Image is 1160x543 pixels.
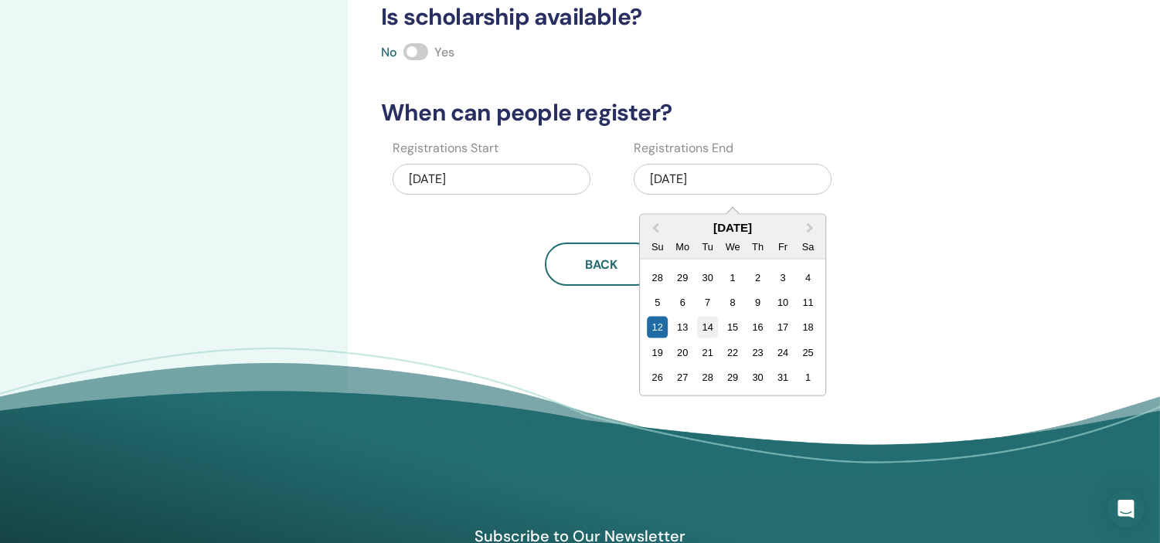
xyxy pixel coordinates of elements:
[372,3,997,31] h3: Is scholarship available?
[747,292,768,313] div: Choose Thursday, October 9th, 2025
[747,266,768,287] div: Choose Thursday, October 2nd, 2025
[773,266,794,287] div: Choose Friday, October 3rd, 2025
[747,317,768,338] div: Choose Thursday, October 16th, 2025
[773,342,794,363] div: Choose Friday, October 24th, 2025
[697,342,718,363] div: Choose Tuesday, October 21st, 2025
[697,292,718,313] div: Choose Tuesday, October 7th, 2025
[697,236,718,256] div: Tu
[672,266,693,287] div: Choose Monday, September 29th, 2025
[799,216,824,241] button: Next Month
[773,367,794,388] div: Choose Friday, October 31st, 2025
[798,367,818,388] div: Choose Saturday, November 1st, 2025
[393,139,498,158] label: Registrations Start
[723,292,743,313] div: Choose Wednesday, October 8th, 2025
[773,236,794,256] div: Fr
[773,317,794,338] div: Choose Friday, October 17th, 2025
[585,256,617,273] span: Back
[747,367,768,388] div: Choose Thursday, October 30th, 2025
[545,243,658,286] button: Back
[647,367,668,388] div: Choose Sunday, October 26th, 2025
[393,164,590,195] div: [DATE]
[773,292,794,313] div: Choose Friday, October 10th, 2025
[647,266,668,287] div: Choose Sunday, September 28th, 2025
[723,367,743,388] div: Choose Wednesday, October 29th, 2025
[723,266,743,287] div: Choose Wednesday, October 1st, 2025
[723,236,743,256] div: We
[434,44,454,60] span: Yes
[697,367,718,388] div: Choose Tuesday, October 28th, 2025
[798,266,818,287] div: Choose Saturday, October 4th, 2025
[641,216,666,241] button: Previous Month
[647,317,668,338] div: Choose Sunday, October 12th, 2025
[640,221,825,234] div: [DATE]
[645,265,821,390] div: Month October, 2025
[672,317,693,338] div: Choose Monday, October 13th, 2025
[798,342,818,363] div: Choose Saturday, October 25th, 2025
[647,342,668,363] div: Choose Sunday, October 19th, 2025
[697,266,718,287] div: Choose Tuesday, September 30th, 2025
[723,317,743,338] div: Choose Wednesday, October 15th, 2025
[798,317,818,338] div: Choose Saturday, October 18th, 2025
[747,342,768,363] div: Choose Thursday, October 23rd, 2025
[672,342,693,363] div: Choose Monday, October 20th, 2025
[672,236,693,256] div: Mo
[747,236,768,256] div: Th
[639,214,826,396] div: Choose Date
[372,99,997,127] h3: When can people register?
[697,317,718,338] div: Choose Tuesday, October 14th, 2025
[634,164,832,195] div: [DATE]
[634,139,733,158] label: Registrations End
[647,236,668,256] div: Su
[672,292,693,313] div: Choose Monday, October 6th, 2025
[798,236,818,256] div: Sa
[672,367,693,388] div: Choose Monday, October 27th, 2025
[381,44,397,60] span: No
[1107,490,1145,528] div: Open Intercom Messenger
[647,292,668,313] div: Choose Sunday, October 5th, 2025
[723,342,743,363] div: Choose Wednesday, October 22nd, 2025
[798,292,818,313] div: Choose Saturday, October 11th, 2025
